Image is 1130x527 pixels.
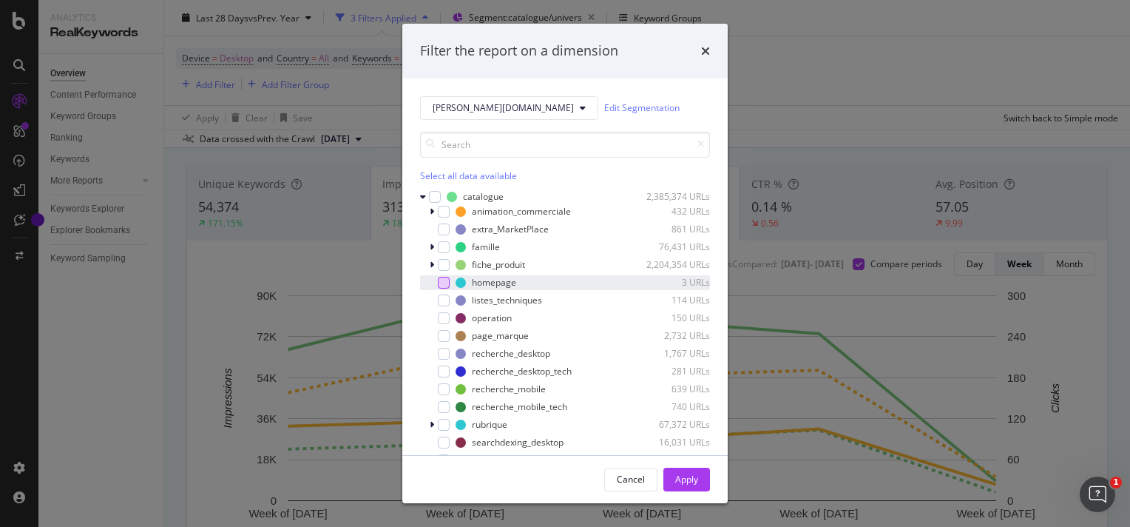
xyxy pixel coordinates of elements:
[472,294,542,306] div: listes_techniques
[637,205,710,218] div: 432 URLs
[604,100,680,115] a: Edit Segmentation
[637,312,710,324] div: 150 URLs
[463,190,504,203] div: catalogue
[472,418,507,431] div: rubrique
[637,365,710,377] div: 281 URLs
[637,223,710,235] div: 861 URLs
[433,101,574,114] span: darty.com
[472,205,571,218] div: animation_commerciale
[472,436,564,449] div: searchdexing_desktop
[420,169,710,182] div: Select all data available
[637,436,710,449] div: 16,031 URLs
[637,190,710,203] div: 2,385,374 URLs
[637,329,710,342] div: 2,732 URLs
[637,418,710,431] div: 67,372 URLs
[701,41,710,61] div: times
[675,473,698,486] div: Apply
[472,329,529,342] div: page_marque
[637,400,710,413] div: 740 URLs
[637,241,710,253] div: 76,431 URLs
[472,365,572,377] div: recherche_desktop_tech
[663,468,710,491] button: Apply
[420,96,598,120] button: [PERSON_NAME][DOMAIN_NAME]
[472,258,525,271] div: fiche_produit
[1110,477,1122,489] span: 1
[420,132,710,158] input: Search
[637,383,710,395] div: 639 URLs
[472,241,500,253] div: famille
[637,454,710,466] div: 7,023 URLs
[472,347,550,360] div: recherche_desktop
[637,276,710,289] div: 3 URLs
[472,276,516,289] div: homepage
[472,223,549,235] div: extra_MarketPlace
[420,41,618,61] div: Filter the report on a dimension
[472,454,559,466] div: searchdexing_mobile
[472,383,546,395] div: recherche_mobile
[637,294,710,306] div: 114 URLs
[617,473,645,486] div: Cancel
[472,312,512,324] div: operation
[472,400,567,413] div: recherche_mobile_tech
[637,258,710,271] div: 2,204,354 URLs
[1080,477,1115,512] iframe: Intercom live chat
[402,24,728,503] div: modal
[637,347,710,360] div: 1,767 URLs
[604,468,657,491] button: Cancel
